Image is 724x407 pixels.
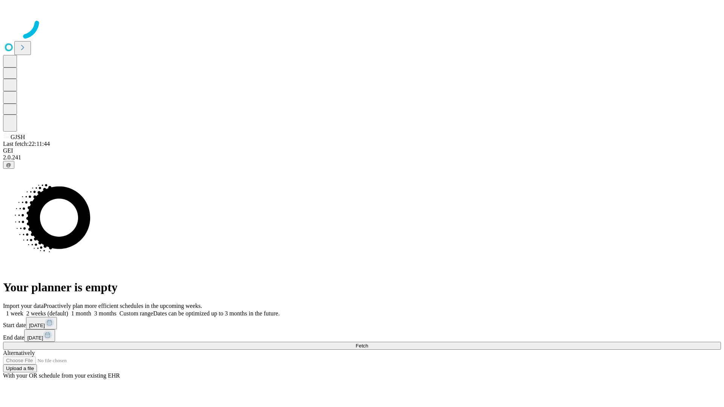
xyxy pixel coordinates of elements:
[6,162,11,168] span: @
[27,335,43,341] span: [DATE]
[26,310,68,317] span: 2 weeks (default)
[6,310,23,317] span: 1 week
[3,147,721,154] div: GEI
[3,329,721,342] div: End date
[3,280,721,294] h1: Your planner is empty
[3,342,721,350] button: Fetch
[356,343,368,349] span: Fetch
[24,329,55,342] button: [DATE]
[3,303,44,309] span: Import your data
[3,154,721,161] div: 2.0.241
[3,372,120,379] span: With your OR schedule from your existing EHR
[26,317,57,329] button: [DATE]
[3,364,37,372] button: Upload a file
[3,141,50,147] span: Last fetch: 22:11:44
[94,310,117,317] span: 3 months
[120,310,153,317] span: Custom range
[3,350,35,356] span: Alternatively
[3,161,14,169] button: @
[153,310,279,317] span: Dates can be optimized up to 3 months in the future.
[3,317,721,329] div: Start date
[29,323,45,328] span: [DATE]
[11,134,25,140] span: GJSH
[44,303,202,309] span: Proactively plan more efficient schedules in the upcoming weeks.
[71,310,91,317] span: 1 month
